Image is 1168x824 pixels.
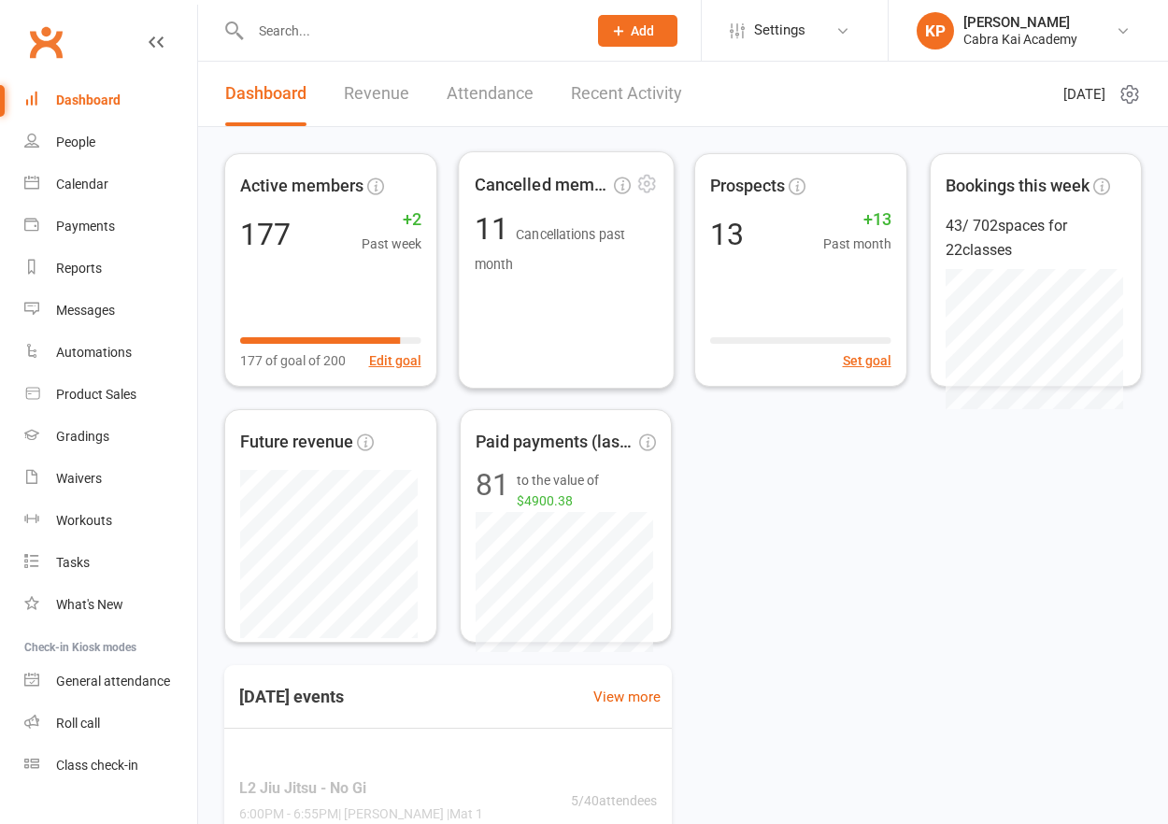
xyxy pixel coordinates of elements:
div: Roll call [56,716,100,731]
div: 43 / 702 spaces for 22 classes [946,214,1127,262]
a: Calendar [24,163,197,206]
a: Tasks [24,542,197,584]
div: Tasks [56,555,90,570]
a: General attendance kiosk mode [24,661,197,703]
span: Past week [362,234,421,254]
a: Revenue [344,62,409,126]
a: Clubworx [22,19,69,65]
a: Dashboard [225,62,306,126]
a: Workouts [24,500,197,542]
button: Edit goal [369,350,421,371]
div: Waivers [56,471,102,486]
a: Waivers [24,458,197,500]
a: Messages [24,290,197,332]
button: Add [598,15,677,47]
input: Search... [245,18,574,44]
div: People [56,135,95,149]
div: 81 [476,470,509,512]
a: Class kiosk mode [24,745,197,787]
span: Add [631,23,654,38]
a: What's New [24,584,197,626]
span: Active members [240,173,363,200]
span: Past month [823,234,891,254]
span: +13 [823,206,891,234]
span: Cancellations past month [474,226,624,272]
div: Gradings [56,429,109,444]
span: Bookings this week [946,173,1090,200]
div: Messages [56,303,115,318]
div: Calendar [56,177,108,192]
a: Recent Activity [571,62,682,126]
a: View more [593,686,661,708]
div: Cabra Kai Academy [963,31,1077,48]
a: Automations [24,332,197,374]
span: to the value of [517,470,657,512]
span: Settings [754,9,805,51]
span: $4900.38 [517,493,573,508]
div: Workouts [56,513,112,528]
span: Paid payments (last 7d) [476,429,636,456]
div: KP [917,12,954,50]
span: Future revenue [240,429,353,456]
div: Automations [56,345,132,360]
div: [PERSON_NAME] [963,14,1077,31]
a: People [24,121,197,163]
a: Product Sales [24,374,197,416]
span: Cancelled members [474,171,610,198]
div: 177 [240,220,291,249]
span: 5 / 40 attendees [571,789,657,810]
span: 177 of goal of 200 [240,350,346,371]
button: Set goal [843,350,891,371]
h3: [DATE] events [224,680,359,714]
span: 11 [474,210,516,247]
span: 6:00PM - 6:55PM | [PERSON_NAME] | Mat 1 [239,803,483,824]
div: Class check-in [56,758,138,773]
a: Roll call [24,703,197,745]
div: Reports [56,261,102,276]
a: Payments [24,206,197,248]
span: [DATE] [1063,83,1105,106]
div: Payments [56,219,115,234]
a: Dashboard [24,79,197,121]
span: +2 [362,206,421,234]
a: Attendance [447,62,534,126]
a: Gradings [24,416,197,458]
span: Prospects [710,173,785,200]
div: What's New [56,597,123,612]
div: 13 [710,220,744,249]
span: L2 Jiu Jitsu - No Gi [239,776,483,801]
div: Product Sales [56,387,136,402]
div: General attendance [56,674,170,689]
a: Reports [24,248,197,290]
div: Dashboard [56,92,121,107]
